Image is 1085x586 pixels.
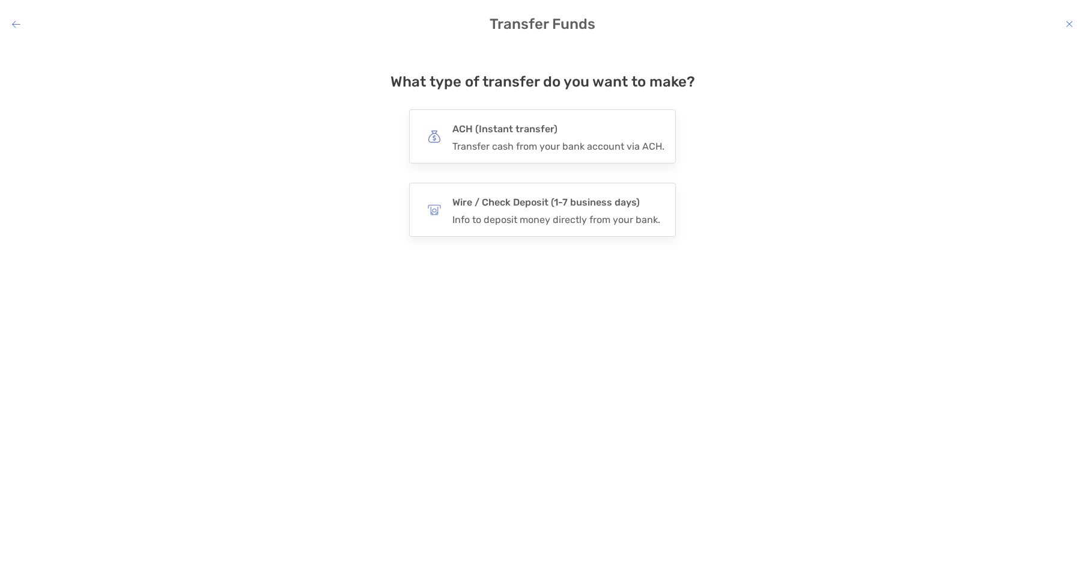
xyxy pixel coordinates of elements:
[391,73,695,90] h4: What type of transfer do you want to make?
[428,203,441,216] img: button icon
[452,214,660,225] div: Info to deposit money directly from your bank.
[428,130,441,143] img: button icon
[452,121,664,138] h4: ACH (Instant transfer)
[452,194,660,211] h4: Wire / Check Deposit (1-7 business days)
[452,141,664,152] div: Transfer cash from your bank account via ACH.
